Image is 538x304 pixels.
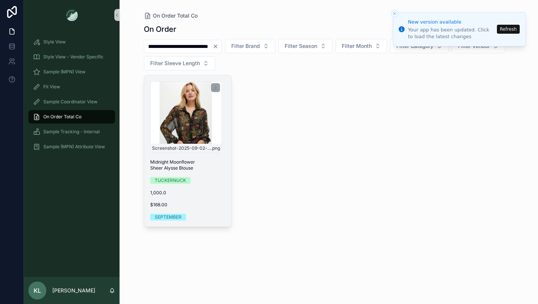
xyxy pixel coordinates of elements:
p: [PERSON_NAME] [52,287,95,294]
span: 1,000.0 [150,190,226,196]
a: On Order Total Co [144,12,198,19]
button: Select Button [336,39,387,53]
button: Select Button [278,39,333,53]
div: SEPTEMBER [155,214,182,221]
a: Style View [28,35,115,49]
a: Style View - Vendor Specific [28,50,115,64]
span: Filter Sleeve Length [150,60,200,67]
span: $168.00 [150,202,226,208]
button: Select Button [225,39,275,53]
a: Fit View [28,80,115,94]
a: Sample Coordinator View [28,95,115,109]
span: KL [34,286,41,295]
button: Refresh [497,25,520,34]
span: Filter Month [342,42,372,50]
button: Close toast [391,10,398,17]
a: Sample Tracking - Internal [28,125,115,139]
span: Screenshot-2025-09-02-at-1.57.50-PM [152,145,211,151]
span: .png [211,145,220,151]
div: New version available [408,18,495,26]
span: Style View - Vendor Specific [43,54,103,60]
div: TUCKERNUCK [155,177,186,184]
span: Sample (MPN) Attribute View [43,144,105,150]
a: Sample (MPN) View [28,65,115,79]
div: Your app has been updated. Click to load the latest changes [408,27,495,40]
span: Sample Coordinator View [43,99,98,105]
span: Sample Tracking - Internal [43,129,100,135]
span: On Order Total Co [43,114,81,120]
span: Style View [43,39,66,45]
button: Select Button [144,56,215,70]
a: On Order Total Co [28,110,115,124]
div: scrollable content [24,30,120,163]
a: Sample (MPN) Attribute View [28,140,115,153]
span: Filter Brand [231,42,260,50]
span: Midnight Moonflower Sheer Alysse Blouse [150,159,226,171]
span: Sample (MPN) View [43,69,86,75]
span: Filter Season [285,42,317,50]
img: App logo [66,9,78,21]
h1: On Order [144,24,176,34]
a: Screenshot-2025-09-02-at-1.57.50-PM.pngMidnight Moonflower Sheer Alysse BlouseTUCKERNUCK1,000.0$1... [144,75,232,227]
button: Select Button [390,39,449,53]
span: On Order Total Co [153,12,198,19]
button: Clear [213,43,222,49]
span: Fit View [43,84,60,90]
